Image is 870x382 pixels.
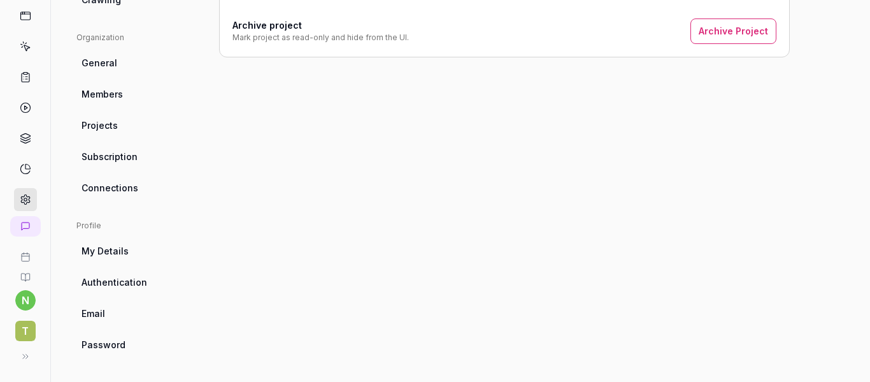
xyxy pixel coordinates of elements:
[82,150,138,163] span: Subscription
[5,311,45,344] button: T
[82,56,117,70] span: General
[76,51,199,75] a: General
[76,220,199,231] div: Profile
[232,32,409,43] div: Mark project as read-only and hide from the UI.
[82,119,118,132] span: Projects
[5,242,45,262] a: Book a call with us
[76,82,199,106] a: Members
[82,181,138,195] span: Connections
[82,275,147,289] span: Authentication
[76,239,199,263] a: My Details
[76,114,199,137] a: Projects
[76,32,199,43] div: Organization
[5,262,45,283] a: Documentation
[82,307,105,320] span: Email
[76,302,199,325] a: Email
[76,176,199,200] a: Connections
[10,216,41,237] a: New conversation
[232,18,409,32] h4: Archive project
[76,270,199,294] a: Authentication
[82,87,123,101] span: Members
[15,290,36,311] button: n
[76,145,199,168] a: Subscription
[15,321,36,341] span: T
[690,18,776,44] button: Archive Project
[82,244,129,258] span: My Details
[82,338,125,351] span: Password
[76,333,199,356] a: Password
